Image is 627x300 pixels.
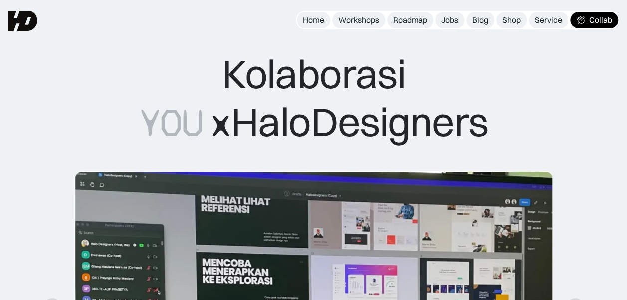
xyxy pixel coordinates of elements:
[535,15,562,25] div: Service
[589,15,612,25] div: Collab
[441,15,458,25] div: Jobs
[472,15,488,25] div: Blog
[210,99,231,147] span: x
[303,15,324,25] div: Home
[387,12,433,28] a: Roadmap
[297,12,330,28] a: Home
[139,99,203,147] span: YOU
[466,12,494,28] a: Blog
[496,12,527,28] a: Shop
[570,12,618,28] a: Collab
[338,15,379,25] div: Workshops
[435,12,464,28] a: Jobs
[139,50,488,147] div: Kolaborasi HaloDesigners
[393,15,427,25] div: Roadmap
[502,15,521,25] div: Shop
[332,12,385,28] a: Workshops
[529,12,568,28] a: Service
